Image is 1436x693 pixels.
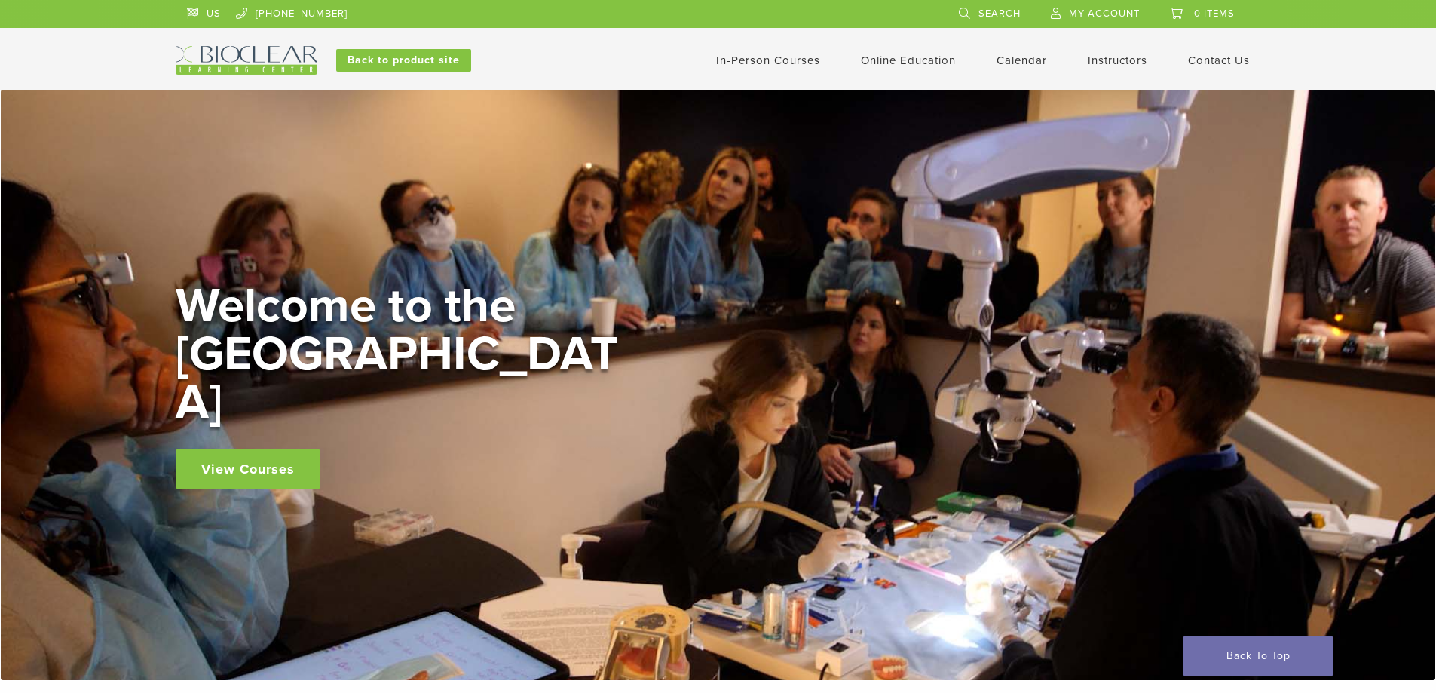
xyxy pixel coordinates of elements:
[1069,8,1140,20] span: My Account
[176,282,628,427] h2: Welcome to the [GEOGRAPHIC_DATA]
[1188,54,1250,67] a: Contact Us
[1088,54,1147,67] a: Instructors
[176,46,317,75] img: Bioclear
[716,54,820,67] a: In-Person Courses
[997,54,1047,67] a: Calendar
[336,49,471,72] a: Back to product site
[176,449,320,489] a: View Courses
[978,8,1021,20] span: Search
[1183,636,1333,676] a: Back To Top
[1194,8,1235,20] span: 0 items
[861,54,956,67] a: Online Education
